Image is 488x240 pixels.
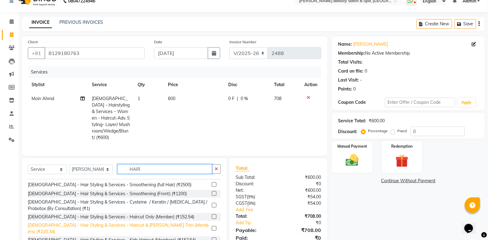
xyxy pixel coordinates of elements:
[231,207,326,213] a: Add. Fee
[229,95,235,102] span: 0 F
[28,182,191,188] div: [DEMOGRAPHIC_DATA] - Hair Styling & Services - Smoothening (full Hair) (₹2500)
[278,194,326,200] div: ₹54.00
[229,39,256,45] label: Invoice Number
[237,95,238,102] span: |
[338,128,357,135] div: Discount:
[385,98,455,107] input: Enter Offer / Coupon Code
[278,226,326,234] div: ₹708.00
[338,68,364,74] div: Card on file:
[236,200,247,206] span: CGST
[241,95,248,102] span: 0 %
[236,165,250,171] span: Total
[134,78,164,92] th: Qty
[278,213,326,220] div: ₹708.00
[278,187,326,194] div: ₹600.00
[278,181,326,187] div: ₹0
[154,39,162,45] label: Date
[28,66,326,78] div: Services
[417,19,452,29] button: Create New
[28,47,45,59] button: +91
[28,199,209,212] div: [DEMOGRAPHIC_DATA] - Hair Styling & Services - Cysteine / Keratin / [MEDICAL_DATA] / Probotox (By...
[231,200,278,207] div: ( )
[369,118,385,124] div: ₹600.00
[286,220,326,226] div: ₹0
[338,50,365,57] div: Membership:
[353,41,388,48] a: [PERSON_NAME]
[338,77,359,83] div: Last Visit:
[301,78,321,92] th: Action
[118,164,212,174] input: Search or Scan
[278,200,326,207] div: ₹54.00
[333,178,484,184] a: Continue Without Payment
[28,191,187,197] div: [DEMOGRAPHIC_DATA] - Hair Styling & Services - Smoothening (Front) (₹1200)
[45,47,145,59] input: Search by Name/Mobile/Email/Code
[236,194,247,200] span: SGST
[231,187,278,194] div: Net:
[168,96,175,101] span: 600
[455,19,476,29] button: Save
[337,144,367,149] label: Manual Payment
[138,96,140,101] span: 1
[231,220,286,226] a: Add Tip
[338,86,352,92] div: Points:
[59,19,103,25] a: PREVIOUS INVOICES
[28,214,194,220] div: [DEMOGRAPHIC_DATA] - Hair Styling & Services - Haircut Only (Member) (₹152.54)
[338,50,479,57] div: No Active Membership
[338,41,352,48] div: Name:
[231,194,278,200] div: ( )
[225,78,270,92] th: Disc
[164,78,225,92] th: Price
[353,86,356,92] div: 0
[392,144,413,149] label: Redemption
[360,77,362,83] div: -
[392,153,413,169] img: _gift.svg
[398,128,407,134] label: Fixed
[368,128,388,134] label: Percentage
[92,96,130,140] span: [DEMOGRAPHIC_DATA] - Hairstyling & Services – Women - Haircut-Adv. Styling- Layer/ Mushroom/Wedge...
[231,174,278,181] div: Sub Total:
[28,39,38,45] label: Client
[29,17,52,28] a: INVOICE
[338,99,385,106] div: Coupon Code
[338,59,363,65] div: Total Visits:
[248,194,254,199] span: 9%
[231,213,278,220] div: Total:
[248,201,254,206] span: 9%
[231,181,278,187] div: Discount:
[274,96,281,101] span: 708
[270,78,301,92] th: Total
[458,98,475,107] button: Apply
[28,78,88,92] th: Stylist
[342,153,363,168] img: _cash.svg
[28,222,209,235] div: [DEMOGRAPHIC_DATA] - Hair Styling & Services - Haircut & [PERSON_NAME] Trim (Members) (₹220.34)
[462,215,482,234] iframe: chat widget
[278,174,326,181] div: ₹600.00
[338,118,366,124] div: Service Total:
[88,78,134,92] th: Service
[32,96,54,101] span: Moin Ahmd
[231,226,278,234] div: Payable:
[365,68,367,74] div: 0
